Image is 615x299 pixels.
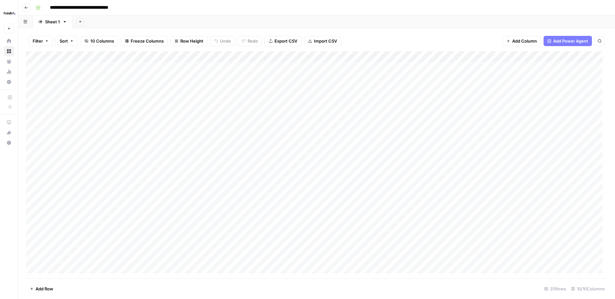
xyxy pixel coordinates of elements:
span: 10 Columns [90,38,114,44]
span: Add Row [36,286,53,292]
button: 10 Columns [80,36,118,46]
a: Home [4,36,14,46]
span: Import CSV [314,38,337,44]
button: Import CSV [304,36,341,46]
button: Workspace: Haskn [4,5,14,21]
span: Freeze Columns [131,38,164,44]
div: What's new? [4,128,14,137]
a: Browse [4,46,14,56]
span: Add Power Agent [553,38,588,44]
span: Sort [60,38,68,44]
button: Freeze Columns [121,36,168,46]
button: Add Row [26,284,57,294]
a: Your Data [4,56,14,67]
button: Sort [55,36,78,46]
span: Row Height [180,38,203,44]
span: Redo [248,38,258,44]
img: Haskn Logo [4,7,15,19]
button: Add Power Agent [544,36,592,46]
button: Add Column [502,36,541,46]
span: Filter [33,38,43,44]
a: Settings [4,77,14,87]
span: Export CSV [275,38,297,44]
button: Redo [238,36,262,46]
div: 10/10 Columns [569,284,607,294]
span: Undo [220,38,231,44]
button: Row Height [170,36,208,46]
button: What's new? [4,127,14,138]
button: Undo [210,36,235,46]
button: Help + Support [4,138,14,148]
a: AirOps Academy [4,117,14,127]
a: Usage [4,67,14,77]
div: Sheet 1 [45,19,60,25]
span: Add Column [512,38,537,44]
button: Export CSV [265,36,301,46]
div: 25 Rows [542,284,569,294]
a: Sheet 1 [33,15,72,28]
button: Filter [29,36,53,46]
